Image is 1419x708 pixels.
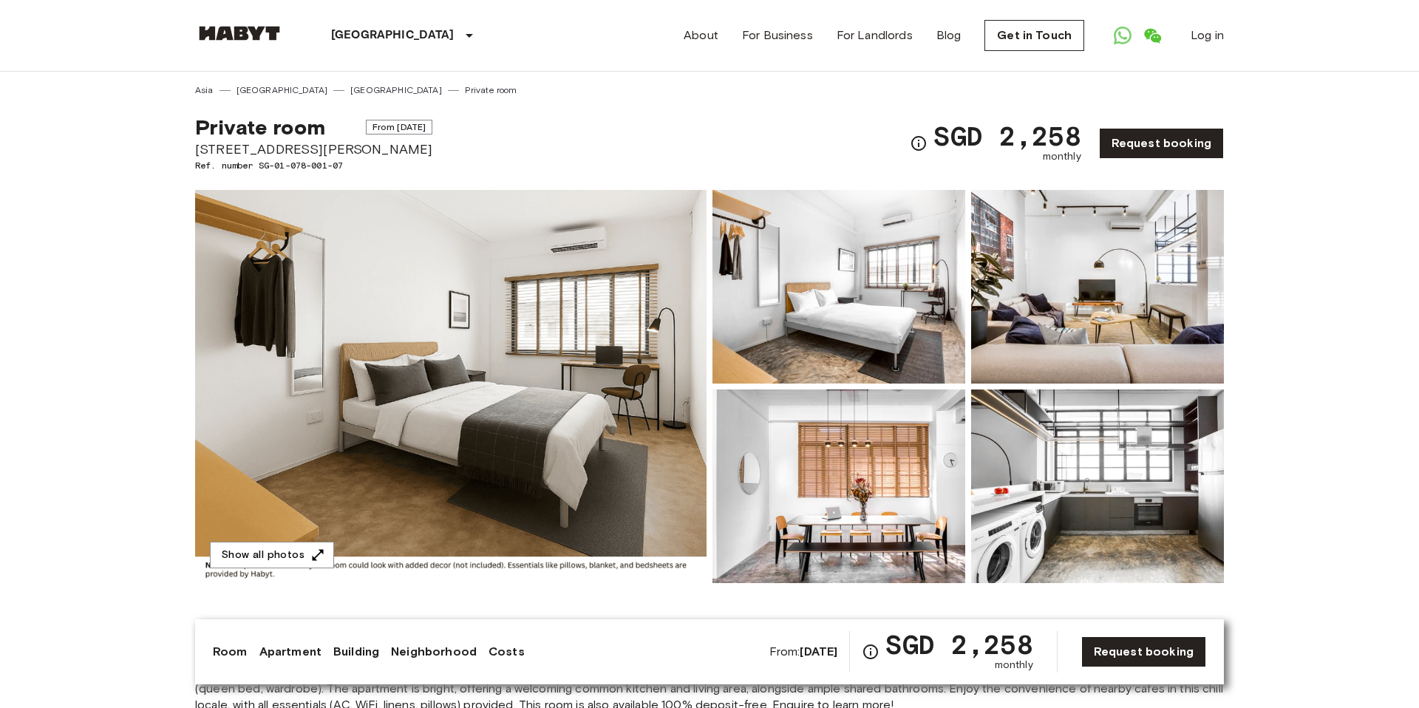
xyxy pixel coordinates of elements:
a: Request booking [1099,128,1224,159]
a: For Landlords [837,27,913,44]
svg: Check cost overview for full price breakdown. Please note that discounts apply to new joiners onl... [862,643,879,661]
a: [GEOGRAPHIC_DATA] [236,84,328,97]
span: SGD 2,258 [885,631,1032,658]
button: Show all photos [210,542,334,569]
a: Open WhatsApp [1108,21,1137,50]
a: Asia [195,84,214,97]
span: About the room [195,619,1224,641]
a: Building [333,643,379,661]
img: Picture of unit SG-01-078-001-07 [712,190,965,384]
img: Picture of unit SG-01-078-001-07 [971,389,1224,583]
span: From: [769,644,838,660]
a: Get in Touch [984,20,1084,51]
img: Picture of unit SG-01-078-001-07 [712,389,965,583]
a: [GEOGRAPHIC_DATA] [350,84,442,97]
a: Blog [936,27,962,44]
span: monthly [1043,149,1081,164]
span: SGD 2,258 [933,123,1081,149]
img: Picture of unit SG-01-078-001-07 [971,190,1224,384]
a: Request booking [1081,636,1206,667]
svg: Check cost overview for full price breakdown. Please note that discounts apply to new joiners onl... [910,135,928,152]
img: Marketing picture of unit SG-01-078-001-07 [195,190,707,583]
span: Ref. number SG-01-078-001-07 [195,159,432,172]
span: monthly [995,658,1033,673]
p: [GEOGRAPHIC_DATA] [331,27,455,44]
a: Open WeChat [1137,21,1167,50]
a: Apartment [259,643,321,661]
span: [STREET_ADDRESS][PERSON_NAME] [195,140,432,159]
a: Log in [1191,27,1224,44]
a: Neighborhood [391,643,477,661]
img: Habyt [195,26,284,41]
span: From [DATE] [366,120,433,135]
a: Costs [489,643,525,661]
b: [DATE] [800,644,837,658]
a: Private room [465,84,517,97]
a: Room [213,643,248,661]
a: About [684,27,718,44]
a: For Business [742,27,813,44]
span: Private room [195,115,325,140]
